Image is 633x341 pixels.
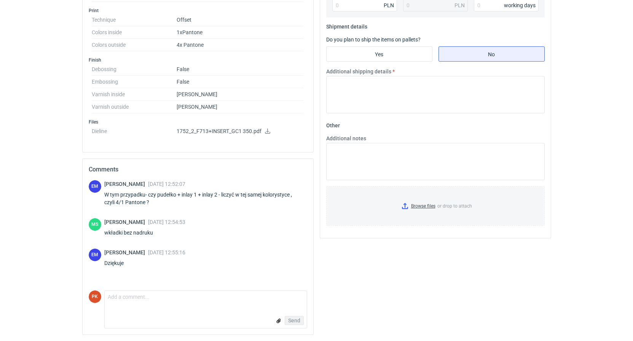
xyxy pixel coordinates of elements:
[177,76,304,88] dd: False
[89,165,307,174] h2: Comments
[104,229,185,236] div: wkładki bez nadruku
[92,14,177,26] dt: Technique
[177,39,304,51] dd: 4x Pantone
[89,290,101,303] div: Paulina Kempara
[326,135,366,142] label: Additional notes
[89,218,101,231] figcaption: MS
[326,21,367,30] legend: Shipment details
[89,119,307,125] h3: Files
[177,88,304,101] dd: [PERSON_NAME]
[89,290,101,303] figcaption: PK
[89,180,101,193] figcaption: EM
[148,249,185,255] span: [DATE] 12:55:16
[92,125,177,140] dt: Dieline
[89,57,307,63] h3: Finish
[89,218,101,231] div: Maciej Sikora
[177,101,304,113] dd: [PERSON_NAME]
[285,316,304,325] button: Send
[177,14,304,26] dd: Offset
[326,119,340,128] legend: Other
[92,63,177,76] dt: Debossing
[89,249,101,261] figcaption: EM
[89,8,307,14] h3: Print
[92,101,177,113] dt: Varnish outside
[177,128,304,135] p: 1752_2_F713+INSERT_GC1 350.pdf
[92,88,177,101] dt: Varnish inside
[104,249,148,255] span: [PERSON_NAME]
[177,26,304,39] dd: 1xPantone
[327,187,544,225] label: or drop to attach
[326,68,391,75] label: Additional shipping details
[89,249,101,261] div: Ewelina Macek
[148,181,185,187] span: [DATE] 12:52:07
[326,36,421,43] label: Do you plan to ship the items on pallets?
[177,63,304,76] dd: False
[454,2,465,9] div: PLN
[92,39,177,51] dt: Colors outside
[104,181,148,187] span: [PERSON_NAME]
[438,46,545,62] label: No
[504,2,536,9] div: working days
[92,76,177,88] dt: Embossing
[89,180,101,193] div: Ewelina Macek
[148,219,185,225] span: [DATE] 12:54:53
[326,46,432,62] label: Yes
[104,219,148,225] span: [PERSON_NAME]
[384,2,394,9] div: PLN
[288,318,300,323] span: Send
[104,259,185,267] div: Dziękuje
[104,191,307,206] div: W tym przypadku- czy pudełko + inlay 1 + inlay 2 - liczyć w tej samej kolorystyce , czyli 4/1 Pan...
[92,26,177,39] dt: Colors inside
